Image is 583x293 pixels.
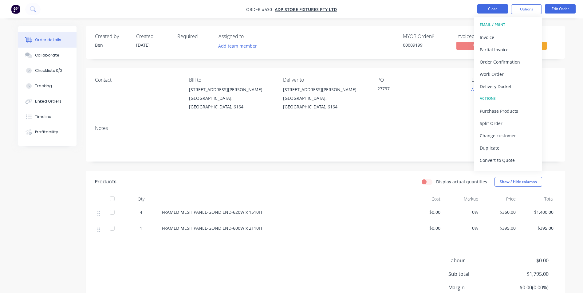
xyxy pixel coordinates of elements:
[140,209,142,215] span: 4
[445,209,478,215] span: 0%
[545,4,576,14] button: Edit Order
[480,95,536,103] div: ACTIONS
[481,193,518,205] div: Price
[215,42,260,50] button: Add team member
[35,37,61,43] div: Order details
[35,83,52,89] div: Tracking
[480,107,536,115] div: Purchase Products
[474,43,542,56] button: Partial Invoice
[18,78,77,94] button: Tracking
[480,45,536,54] div: Partial Invoice
[474,92,542,105] button: ACTIONS
[246,6,275,12] span: Order #530 -
[480,131,536,140] div: Change customer
[35,68,62,73] div: Checklists 0/0
[177,33,211,39] div: Required
[474,166,542,178] button: Archive
[474,56,542,68] button: Order Confirmation
[140,225,142,231] span: 1
[162,209,262,215] span: FRAMED MESH PANEL-GOND END-620W x 1510H
[189,94,273,111] div: [GEOGRAPHIC_DATA], [GEOGRAPHIC_DATA], 6164
[448,270,503,278] span: Sub total
[35,129,58,135] div: Profitability
[403,33,449,39] div: MYOB Order #
[275,6,337,12] a: ADP Store Fixtures Pty Ltd
[403,42,449,48] div: 00009199
[443,193,481,205] div: Markup
[448,284,503,291] span: Margin
[503,284,548,291] span: $0.00 ( 0.00 %)
[494,177,542,187] button: Show / Hide columns
[377,77,462,83] div: PO
[474,129,542,142] button: Change customer
[480,119,536,128] div: Split Order
[471,77,556,83] div: Labels
[480,57,536,66] div: Order Confirmation
[518,193,556,205] div: Total
[503,270,548,278] span: $1,795.00
[18,124,77,140] button: Profitability
[189,85,273,111] div: [STREET_ADDRESS][PERSON_NAME][GEOGRAPHIC_DATA], [GEOGRAPHIC_DATA], 6164
[503,257,548,264] span: $0.00
[283,77,367,83] div: Deliver to
[468,85,496,94] button: Add labels
[162,225,262,231] span: FRAMED MESH PANEL-GOND END-600W x 2110H
[474,142,542,154] button: Duplicate
[477,4,508,14] button: Close
[283,85,367,111] div: [STREET_ADDRESS][PERSON_NAME][GEOGRAPHIC_DATA], [GEOGRAPHIC_DATA], 6164
[445,225,478,231] span: 0%
[448,257,503,264] span: Labour
[123,193,160,205] div: Qty
[377,85,454,94] div: 27797
[18,109,77,124] button: Timeline
[35,114,51,119] div: Timeline
[189,85,273,94] div: [STREET_ADDRESS][PERSON_NAME]
[480,143,536,152] div: Duplicate
[480,82,536,91] div: Delivery Docket
[408,225,441,231] span: $0.00
[474,19,542,31] button: EMAIL / PRINT
[474,117,542,129] button: Split Order
[521,225,553,231] span: $395.00
[283,85,367,94] div: [STREET_ADDRESS][PERSON_NAME]
[95,42,129,48] div: Ben
[408,209,441,215] span: $0.00
[95,125,556,131] div: Notes
[480,33,536,42] div: Invoice
[474,105,542,117] button: Purchase Products
[35,99,61,104] div: Linked Orders
[35,53,59,58] div: Collaborate
[405,193,443,205] div: Cost
[95,178,116,186] div: Products
[283,94,367,111] div: [GEOGRAPHIC_DATA], [GEOGRAPHIC_DATA], 6164
[474,80,542,92] button: Delivery Docket
[483,225,516,231] span: $395.00
[219,42,260,50] button: Add team member
[189,77,273,83] div: Bill to
[456,33,502,39] div: Invoiced
[95,33,129,39] div: Created by
[18,48,77,63] button: Collaborate
[136,33,170,39] div: Created
[95,77,179,83] div: Contact
[480,70,536,79] div: Work Order
[18,63,77,78] button: Checklists 0/0
[521,209,553,215] span: $1,400.00
[136,42,150,48] span: [DATE]
[18,94,77,109] button: Linked Orders
[474,68,542,80] button: Work Order
[511,4,542,14] button: Options
[474,31,542,43] button: Invoice
[480,168,536,177] div: Archive
[480,21,536,29] div: EMAIL / PRINT
[219,33,280,39] div: Assigned to
[11,5,20,14] img: Factory
[436,178,487,185] label: Display actual quantities
[483,209,516,215] span: $350.00
[18,32,77,48] button: Order details
[480,156,536,165] div: Convert to Quote
[456,42,493,49] span: No
[474,154,542,166] button: Convert to Quote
